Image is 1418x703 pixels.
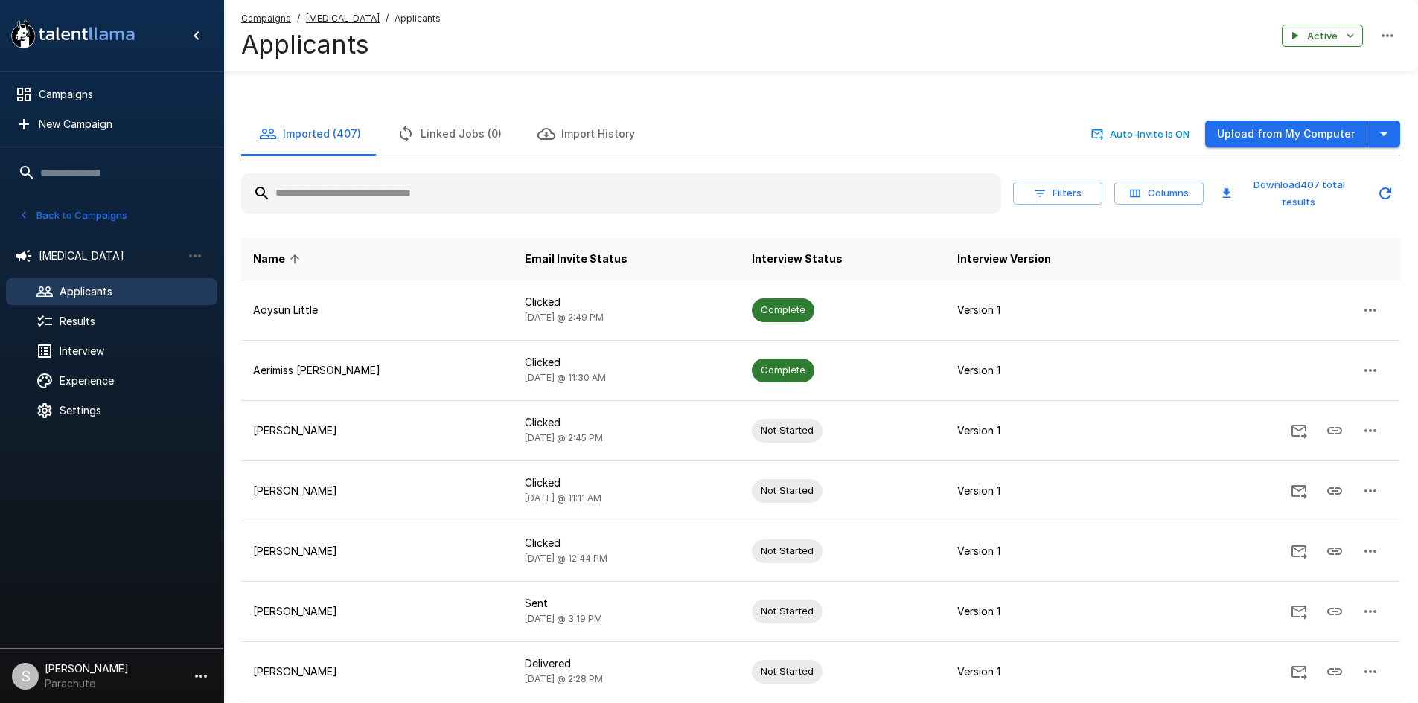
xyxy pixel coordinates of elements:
[525,432,603,443] span: [DATE] @ 2:45 PM
[957,544,1145,559] p: Version 1
[525,553,607,564] span: [DATE] @ 12:44 PM
[253,664,501,679] p: [PERSON_NAME]
[241,29,441,60] h4: Applicants
[525,415,728,430] p: Clicked
[752,423,823,437] span: Not Started
[957,423,1145,438] p: Version 1
[1370,179,1400,208] button: Updated Today - 3:21 PM
[525,355,728,370] p: Clicked
[1114,182,1204,205] button: Columns
[253,250,304,268] span: Name
[1281,423,1317,436] span: Send Invitation
[525,250,627,268] span: Email Invite Status
[253,363,501,378] p: Aerimiss [PERSON_NAME]
[1281,604,1317,617] span: Send Invitation
[253,423,501,438] p: [PERSON_NAME]
[379,113,520,155] button: Linked Jobs (0)
[1281,484,1317,496] span: Send Invitation
[1013,182,1102,205] button: Filters
[1282,25,1363,48] button: Active
[957,303,1145,318] p: Version 1
[525,656,728,671] p: Delivered
[525,295,728,309] p: Clicked
[525,475,728,490] p: Clicked
[520,113,653,155] button: Import History
[957,363,1145,378] p: Version 1
[1317,664,1352,677] span: Copy Interview Link
[1205,121,1367,148] button: Upload from My Computer
[1216,173,1364,214] button: Download407 total results
[957,250,1051,268] span: Interview Version
[1317,484,1352,496] span: Copy Interview Link
[957,664,1145,679] p: Version 1
[752,664,823,678] span: Not Started
[752,544,823,558] span: Not Started
[241,113,379,155] button: Imported (407)
[525,372,606,383] span: [DATE] @ 11:30 AM
[253,604,501,619] p: [PERSON_NAME]
[752,484,823,498] span: Not Started
[1088,123,1193,146] button: Auto-Invite is ON
[957,604,1145,619] p: Version 1
[253,303,501,318] p: Adysun Little
[957,484,1145,498] p: Version 1
[525,596,728,611] p: Sent
[525,312,604,323] span: [DATE] @ 2:49 PM
[253,544,501,559] p: [PERSON_NAME]
[752,303,814,317] span: Complete
[1281,664,1317,677] span: Send Invitation
[1281,544,1317,556] span: Send Invitation
[525,673,603,684] span: [DATE] @ 2:28 PM
[752,250,843,268] span: Interview Status
[253,484,501,498] p: [PERSON_NAME]
[525,492,601,504] span: [DATE] @ 11:11 AM
[1317,604,1352,617] span: Copy Interview Link
[1317,544,1352,556] span: Copy Interview Link
[1317,423,1352,436] span: Copy Interview Link
[752,604,823,618] span: Not Started
[525,536,728,550] p: Clicked
[525,613,602,624] span: [DATE] @ 3:19 PM
[752,363,814,377] span: Complete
